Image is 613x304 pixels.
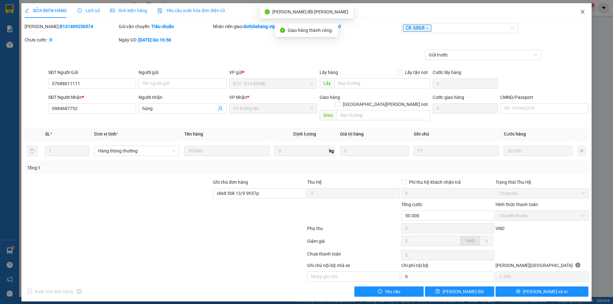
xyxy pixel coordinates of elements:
[499,189,585,198] span: Chưa thu
[265,9,270,14] span: check-circle
[414,146,499,156] input: Ghi Chú
[496,286,588,297] button: printer[PERSON_NAME] và In
[499,211,585,220] span: Chuyển khoản
[307,262,400,271] div: Ghi chú nội bộ nhà xe
[293,131,316,137] span: Định lượng
[119,36,212,43] div: Ngày GD:
[320,70,338,75] span: Lấy hàng
[151,24,174,29] b: Tiêu chuẩn
[27,164,237,171] div: Tổng: 1
[60,24,93,29] b: B131409250574
[354,286,424,297] button: exclamation-circleYêu cầu
[288,28,333,33] span: Giao hàng thành công.
[402,69,430,76] span: Lấy tận nơi
[243,24,276,29] b: dothilehang.vtp
[307,180,322,185] span: Thu Hộ
[406,179,463,186] span: Phí thu hộ khách nhận trả
[500,94,588,101] div: CMND/Passport
[425,286,494,297] button: save[PERSON_NAME] đổi
[496,226,504,231] span: VND
[48,94,136,101] div: SĐT Người Nhận
[184,146,269,156] input: VD: Bàn, Ghế
[401,262,494,271] div: Chi phí nội bộ
[433,103,498,114] input: Cước giao hàng
[307,23,400,30] div: Cước rồi :
[340,101,430,108] span: [GEOGRAPHIC_DATA][PERSON_NAME] nơi
[139,94,226,101] div: Người nhận
[578,146,586,156] button: plus
[119,23,212,30] div: Gói vận chuyển:
[306,238,401,249] div: Giảm giá
[504,146,572,156] input: 0
[485,238,488,243] span: %
[516,289,520,294] span: printer
[77,8,100,13] span: Lịch sử
[272,9,349,14] span: [PERSON_NAME] đổi [PERSON_NAME]
[25,8,67,13] span: SỬA ĐƠN HÀNG
[139,69,226,76] div: Người gửi
[443,288,484,295] span: [PERSON_NAME] đổi
[340,131,364,137] span: Giá trị hàng
[329,146,335,156] span: kg
[496,179,588,186] div: Trạng thái Thu Hộ
[157,8,163,13] img: icon
[496,202,538,207] label: Hình thức thanh toán
[574,3,592,21] button: Close
[25,23,117,30] div: [PERSON_NAME]:
[411,128,501,140] th: Ghi chú
[429,50,538,60] span: Gửi trước
[77,289,81,294] span: info-circle
[110,8,147,13] span: Ảnh kiện hàng
[401,202,422,207] span: Tổng cước
[213,23,306,30] div: Nhân viên giao:
[306,250,401,262] div: Chưa thanh toán
[435,289,440,294] span: save
[280,28,285,33] span: check-circle
[45,131,50,137] span: SL
[320,110,337,120] span: Giao
[320,78,334,88] span: Lấy
[77,8,82,13] span: clock-circle
[138,37,171,42] b: [DATE] lúc 16:56
[27,146,37,156] button: delete
[157,8,225,13] span: Yêu cầu xuất hóa đơn điện tử
[233,79,313,88] span: B13 - B14 BXMĐ
[426,27,429,30] span: close
[32,288,76,295] span: Xuất hóa đơn hàng
[504,131,526,137] span: Cước hàng
[575,263,580,268] span: info-circle
[229,69,317,76] div: VP gửi
[229,95,247,100] span: VP Nhận
[340,146,409,156] input: 0
[218,106,223,111] span: user-add
[466,238,475,243] span: VND
[184,131,203,137] span: Tên hàng
[49,37,52,42] b: 0
[385,288,400,295] span: Yêu cầu
[433,95,464,100] label: Cước giao hàng
[580,9,585,14] span: close
[94,131,118,137] span: Đơn vị tính
[334,78,430,88] input: Dọc đường
[496,262,588,271] div: [PERSON_NAME][GEOGRAPHIC_DATA]
[306,225,401,236] div: Phụ thu
[523,288,568,295] span: [PERSON_NAME] và In
[337,110,430,120] input: Dọc đường
[233,104,313,113] span: PV Krông Nô
[98,146,175,156] span: Hàng thông thường
[48,69,136,76] div: SĐT Người Gửi
[25,8,29,13] span: edit
[307,271,400,282] input: Nhập ghi chú
[25,36,117,43] div: Chưa cước :
[213,188,306,198] input: Ghi chú đơn hàng
[213,180,248,185] label: Ghi chú đơn hàng
[110,8,115,13] span: picture
[433,78,498,89] input: Cước lấy hàng
[378,289,382,294] span: exclamation-circle
[433,70,461,75] label: Cước lấy hàng
[403,25,431,32] span: CK 6868
[320,95,340,100] span: Giao hàng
